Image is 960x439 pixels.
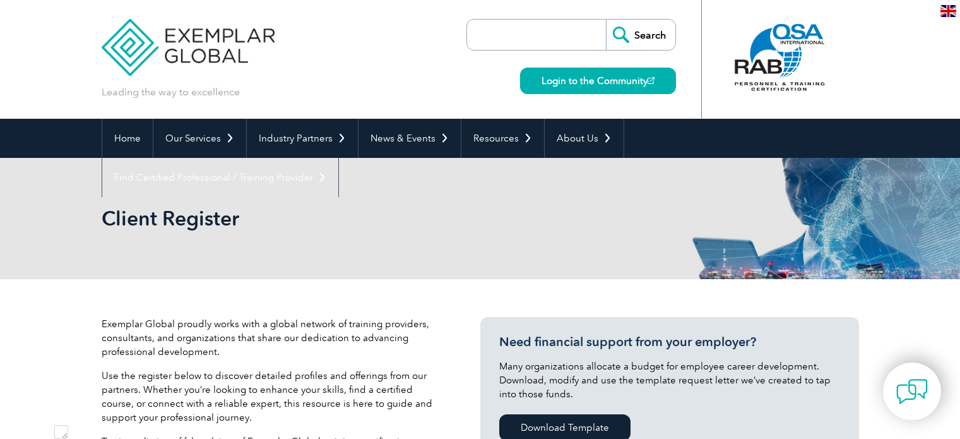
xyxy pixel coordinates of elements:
[102,208,632,229] h2: Client Register
[545,119,624,158] a: About Us
[896,376,928,407] img: contact-chat.png
[648,77,655,84] img: open_square.png
[606,20,675,50] input: Search
[499,334,840,350] h3: Need financial support from your employer?
[359,119,461,158] a: News & Events
[102,85,240,99] p: Leading the way to excellence
[940,5,956,17] img: en
[520,68,676,94] a: Login to the Community
[499,359,840,401] p: Many organizations allocate a budget for employee career development. Download, modify and use th...
[102,369,442,424] p: Use the register below to discover detailed profiles and offerings from our partners. Whether you...
[247,119,358,158] a: Industry Partners
[153,119,246,158] a: Our Services
[102,317,442,359] p: Exemplar Global proudly works with a global network of training providers, consultants, and organ...
[102,119,153,158] a: Home
[461,119,544,158] a: Resources
[102,158,338,197] a: Find Certified Professional / Training Provider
